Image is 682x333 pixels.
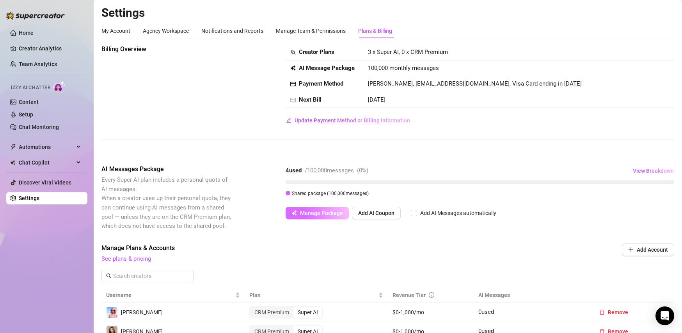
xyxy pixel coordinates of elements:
[632,165,674,177] button: View Breakdown
[19,99,39,105] a: Content
[368,48,448,55] span: 3 x Super AI, 0 x CRM Premium
[358,27,392,35] div: Plans & Billing
[286,167,302,174] strong: 4 used
[299,96,321,103] strong: Next Bill
[286,118,291,123] span: edit
[113,272,183,280] input: Search creators
[121,309,163,315] span: [PERSON_NAME]
[357,167,368,174] span: ( 0 %)
[6,12,65,20] img: logo-BBDzfeDw.svg
[143,27,189,35] div: Agency Workspace
[10,144,16,150] span: thunderbolt
[608,309,628,315] span: Remove
[655,306,674,325] div: Open Intercom Messenger
[107,307,117,318] img: Amanda
[19,141,74,153] span: Automations
[300,210,343,216] span: Manage Package
[290,50,296,55] span: team
[11,84,50,91] span: Izzy AI Chatter
[19,179,71,186] a: Discover Viral Videos
[53,81,66,92] img: AI Chatter
[478,308,494,315] span: 0 used
[290,81,296,87] span: credit-card
[388,303,474,322] td: $0-1,000/mo
[19,156,74,169] span: Chat Copilot
[299,80,343,87] strong: Payment Method
[250,307,293,318] div: CRM Premium
[593,306,634,319] button: Remove
[19,61,57,67] a: Team Analytics
[19,30,34,36] a: Home
[299,64,355,72] strong: AI Message Package
[299,48,334,55] strong: Creator Plans
[599,310,605,315] span: delete
[352,207,401,219] button: Add AI Coupon
[101,176,231,229] span: Every Super AI plan includes a personal quota of AI messages. When a creator uses up their person...
[305,167,354,174] span: / 100,000 messages
[420,209,496,217] div: Add AI Messages automatically
[292,191,369,196] span: Shared package ( 100,000 messages)
[101,255,151,262] a: See plans & pricing
[290,97,296,102] span: calendar
[106,273,112,279] span: search
[101,45,233,54] span: Billing Overview
[245,288,388,303] th: Plan
[101,243,569,253] span: Manage Plans & Accounts
[393,292,426,298] span: Revenue Tier
[286,114,410,127] button: Update Payment Method or Billing Information
[368,96,385,103] span: [DATE]
[628,247,634,252] span: plus
[633,168,674,174] span: View Breakdown
[249,306,323,319] div: segmented control
[249,291,377,299] span: Plan
[10,160,15,165] img: Chat Copilot
[474,288,588,303] th: AI Messages
[368,80,582,87] span: [PERSON_NAME], [EMAIL_ADDRESS][DOMAIN_NAME], Visa Card ending in [DATE]
[276,27,346,35] div: Manage Team & Permissions
[101,165,233,174] span: AI Messages Package
[622,243,674,256] button: Add Account
[19,124,59,130] a: Chat Monitoring
[19,42,81,55] a: Creator Analytics
[101,5,674,20] h2: Settings
[101,288,245,303] th: Username
[368,64,439,73] span: 100,000 monthly messages
[286,207,349,219] button: Manage Package
[293,307,322,318] div: Super AI
[429,292,434,298] span: info-circle
[637,247,668,253] span: Add Account
[101,27,130,35] div: My Account
[358,210,394,216] span: Add AI Coupon
[201,27,263,35] div: Notifications and Reports
[19,195,39,201] a: Settings
[295,117,410,124] span: Update Payment Method or Billing Information
[19,111,33,118] a: Setup
[106,291,234,299] span: Username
